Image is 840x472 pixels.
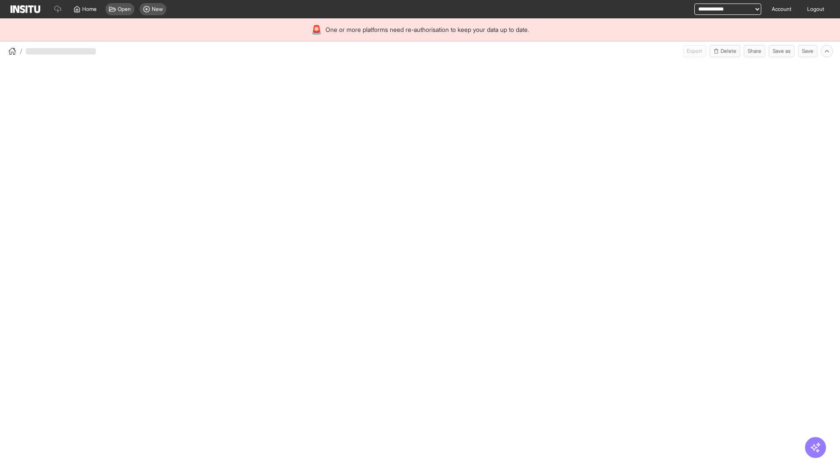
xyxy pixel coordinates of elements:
[311,24,322,36] div: 🚨
[325,25,529,34] span: One or more platforms need re-authorisation to keep your data up to date.
[769,45,794,57] button: Save as
[798,45,817,57] button: Save
[20,47,22,56] span: /
[152,6,163,13] span: New
[7,46,22,56] button: /
[683,45,706,57] span: Can currently only export from Insights reports.
[710,45,740,57] button: Delete
[683,45,706,57] button: Export
[82,6,97,13] span: Home
[10,5,40,13] img: Logo
[744,45,765,57] button: Share
[118,6,131,13] span: Open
